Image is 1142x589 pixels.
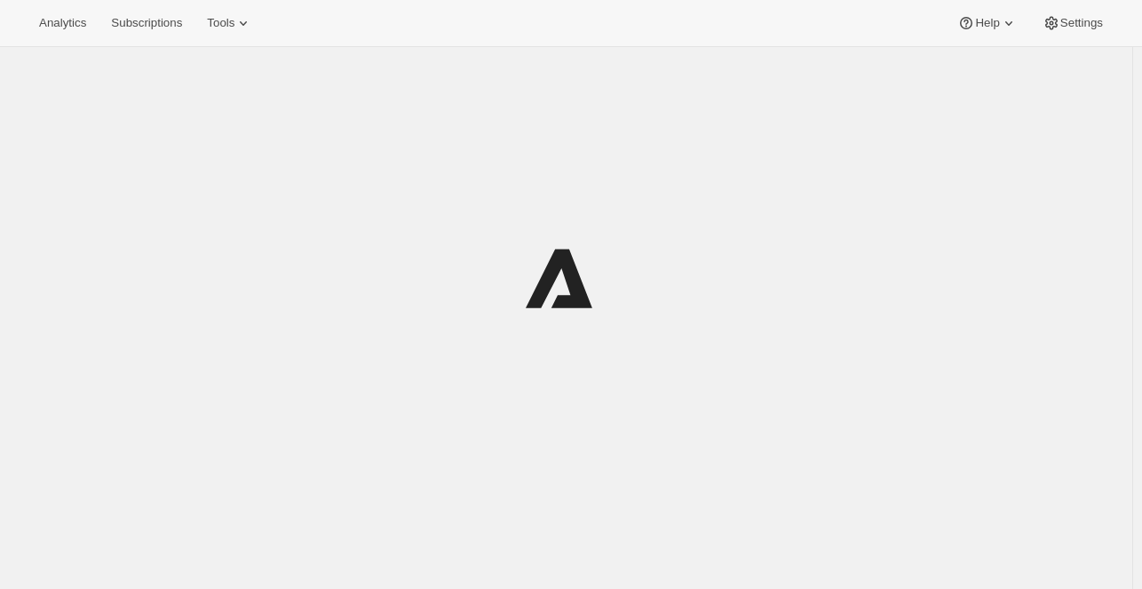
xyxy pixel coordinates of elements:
[39,16,86,30] span: Analytics
[1032,11,1114,36] button: Settings
[100,11,193,36] button: Subscriptions
[28,11,97,36] button: Analytics
[947,11,1027,36] button: Help
[111,16,182,30] span: Subscriptions
[196,11,263,36] button: Tools
[207,16,234,30] span: Tools
[975,16,999,30] span: Help
[1060,16,1103,30] span: Settings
